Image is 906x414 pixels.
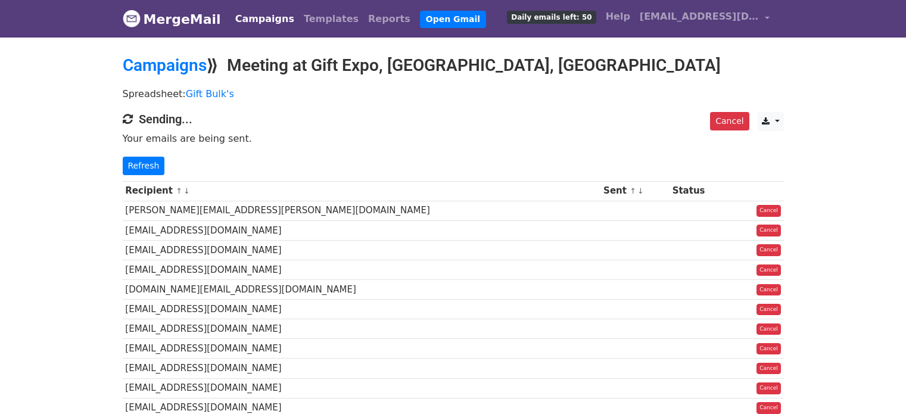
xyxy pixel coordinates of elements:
span: Daily emails left: 50 [507,11,596,24]
td: [EMAIL_ADDRESS][DOMAIN_NAME] [123,359,601,378]
a: [EMAIL_ADDRESS][DOMAIN_NAME] [635,5,774,33]
a: Campaigns [123,55,207,75]
td: [PERSON_NAME][EMAIL_ADDRESS][PERSON_NAME][DOMAIN_NAME] [123,201,601,220]
a: Cancel [756,343,781,355]
a: ↑ [176,186,182,195]
a: Gift Bulk's [186,88,234,99]
a: ↓ [183,186,190,195]
h4: Sending... [123,112,784,126]
td: [EMAIL_ADDRESS][DOMAIN_NAME] [123,260,601,279]
a: Cancel [756,284,781,296]
td: [EMAIL_ADDRESS][DOMAIN_NAME] [123,378,601,398]
td: [EMAIL_ADDRESS][DOMAIN_NAME] [123,300,601,319]
td: [EMAIL_ADDRESS][DOMAIN_NAME] [123,319,601,339]
a: MergeMail [123,7,221,32]
h2: ⟫ Meeting at Gift Expo, [GEOGRAPHIC_DATA], [GEOGRAPHIC_DATA] [123,55,784,76]
a: Cancel [756,382,781,394]
a: ↓ [637,186,644,195]
span: [EMAIL_ADDRESS][DOMAIN_NAME] [640,10,759,24]
td: [EMAIL_ADDRESS][DOMAIN_NAME] [123,339,601,359]
th: Recipient [123,181,601,201]
td: [DOMAIN_NAME][EMAIL_ADDRESS][DOMAIN_NAME] [123,280,601,300]
a: Campaigns [231,7,299,31]
th: Status [670,181,728,201]
td: [EMAIL_ADDRESS][DOMAIN_NAME] [123,220,601,240]
a: Help [601,5,635,29]
a: Cancel [756,244,781,256]
a: Cancel [710,112,749,130]
p: Your emails are being sent. [123,132,784,145]
a: Cancel [756,363,781,375]
p: Spreadsheet: [123,88,784,100]
a: Cancel [756,323,781,335]
a: Daily emails left: 50 [502,5,600,29]
a: Cancel [756,304,781,316]
a: Cancel [756,264,781,276]
th: Sent [600,181,670,201]
img: MergeMail logo [123,10,141,27]
a: Refresh [123,157,165,175]
a: Cancel [756,225,781,236]
td: [EMAIL_ADDRESS][DOMAIN_NAME] [123,240,601,260]
a: Cancel [756,205,781,217]
a: ↑ [630,186,636,195]
a: Templates [299,7,363,31]
a: Reports [363,7,415,31]
a: Open Gmail [420,11,486,28]
a: Cancel [756,402,781,414]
